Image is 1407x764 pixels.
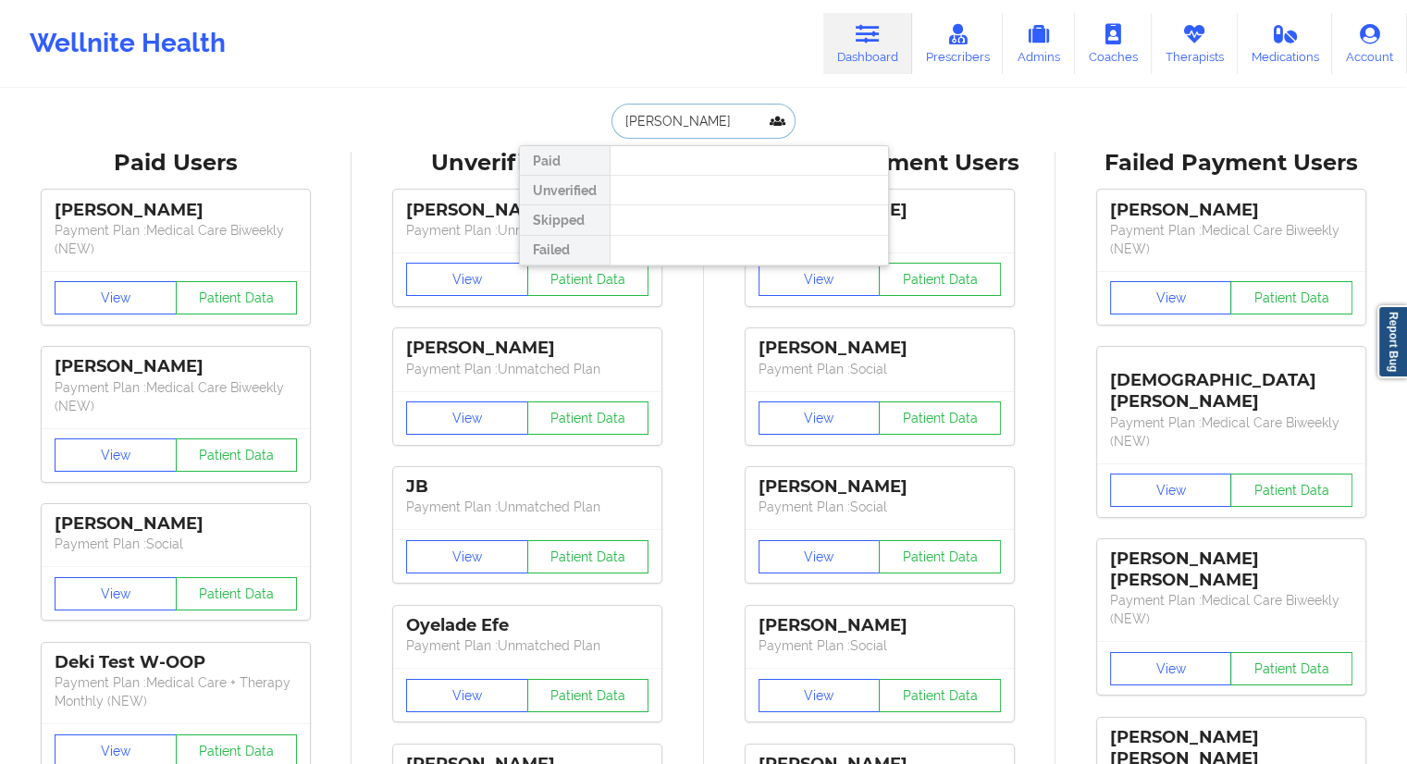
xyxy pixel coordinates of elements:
[1238,13,1333,74] a: Medications
[759,636,1001,655] p: Payment Plan : Social
[406,200,648,221] div: [PERSON_NAME]
[759,498,1001,516] p: Payment Plan : Social
[1332,13,1407,74] a: Account
[520,236,610,265] div: Failed
[55,221,297,258] p: Payment Plan : Medical Care Biweekly (NEW)
[879,540,1001,573] button: Patient Data
[879,263,1001,296] button: Patient Data
[406,540,528,573] button: View
[527,263,649,296] button: Patient Data
[406,338,648,359] div: [PERSON_NAME]
[1110,356,1352,413] div: [DEMOGRAPHIC_DATA][PERSON_NAME]
[55,535,297,553] p: Payment Plan : Social
[1110,548,1352,591] div: [PERSON_NAME] [PERSON_NAME]
[406,615,648,636] div: Oyelade Efe
[406,221,648,240] p: Payment Plan : Unmatched Plan
[364,149,690,178] div: Unverified Users
[1110,413,1352,450] p: Payment Plan : Medical Care Biweekly (NEW)
[1110,652,1232,685] button: View
[759,615,1001,636] div: [PERSON_NAME]
[55,378,297,415] p: Payment Plan : Medical Care Biweekly (NEW)
[520,146,610,176] div: Paid
[55,673,297,710] p: Payment Plan : Medical Care + Therapy Monthly (NEW)
[1075,13,1152,74] a: Coaches
[1110,474,1232,507] button: View
[527,679,649,712] button: Patient Data
[55,438,177,472] button: View
[1377,305,1407,378] a: Report Bug
[55,577,177,610] button: View
[406,636,648,655] p: Payment Plan : Unmatched Plan
[176,577,298,610] button: Patient Data
[1110,200,1352,221] div: [PERSON_NAME]
[1003,13,1075,74] a: Admins
[759,401,881,435] button: View
[879,401,1001,435] button: Patient Data
[176,438,298,472] button: Patient Data
[55,356,297,377] div: [PERSON_NAME]
[1230,281,1352,314] button: Patient Data
[1110,591,1352,628] p: Payment Plan : Medical Care Biweekly (NEW)
[520,205,610,235] div: Skipped
[176,281,298,314] button: Patient Data
[759,263,881,296] button: View
[1110,221,1352,258] p: Payment Plan : Medical Care Biweekly (NEW)
[406,263,528,296] button: View
[823,13,912,74] a: Dashboard
[879,679,1001,712] button: Patient Data
[13,149,339,178] div: Paid Users
[55,281,177,314] button: View
[1110,281,1232,314] button: View
[520,176,610,205] div: Unverified
[759,679,881,712] button: View
[1068,149,1394,178] div: Failed Payment Users
[1152,13,1238,74] a: Therapists
[55,652,297,673] div: Deki Test W-OOP
[1230,474,1352,507] button: Patient Data
[759,476,1001,498] div: [PERSON_NAME]
[406,360,648,378] p: Payment Plan : Unmatched Plan
[759,540,881,573] button: View
[759,360,1001,378] p: Payment Plan : Social
[406,401,528,435] button: View
[759,338,1001,359] div: [PERSON_NAME]
[406,476,648,498] div: JB
[55,513,297,535] div: [PERSON_NAME]
[1230,652,1352,685] button: Patient Data
[912,13,1004,74] a: Prescribers
[55,200,297,221] div: [PERSON_NAME]
[406,679,528,712] button: View
[406,498,648,516] p: Payment Plan : Unmatched Plan
[527,401,649,435] button: Patient Data
[527,540,649,573] button: Patient Data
